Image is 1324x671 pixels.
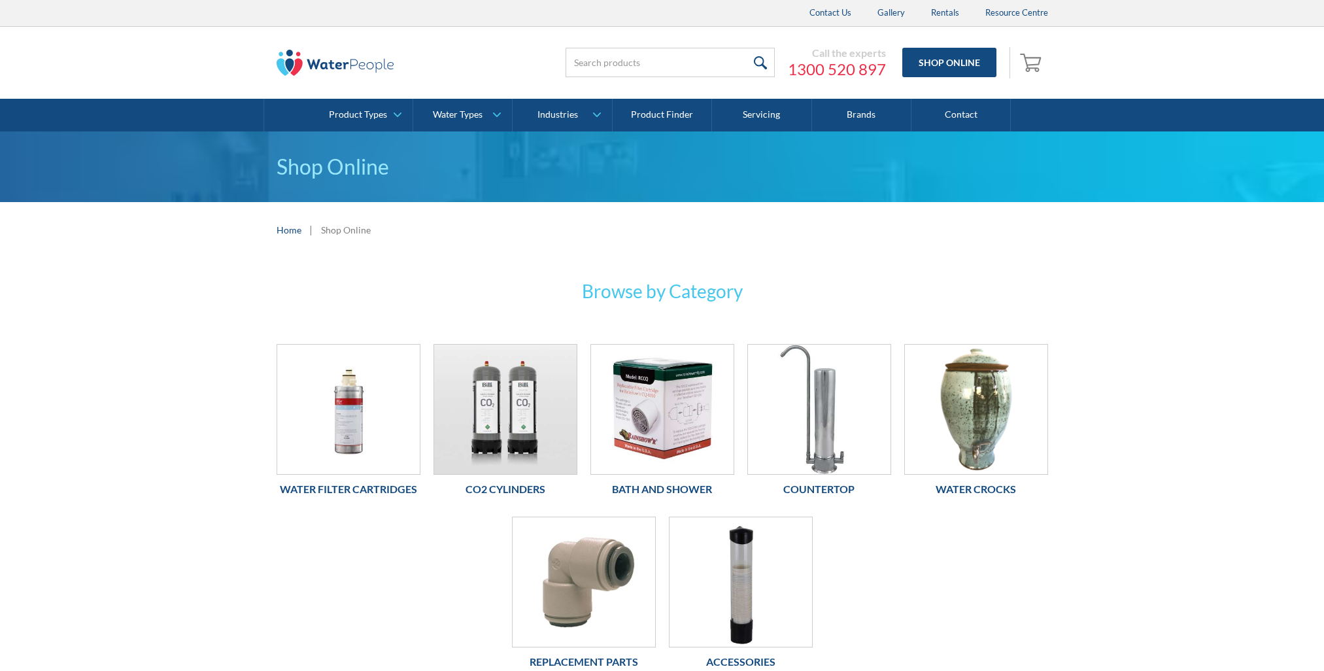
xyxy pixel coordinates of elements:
[712,99,811,131] a: Servicing
[788,46,886,60] div: Call the experts
[433,481,577,497] h6: Co2 Cylinders
[590,344,734,504] a: Bath and ShowerBath and Shower
[904,481,1048,497] h6: Water Crocks
[512,654,656,670] h6: Replacement Parts
[537,109,578,120] div: Industries
[314,99,413,131] a: Product Types
[413,99,512,131] a: Water Types
[277,50,394,76] img: The Water People
[812,99,911,131] a: Brands
[277,481,420,497] h6: Water Filter Cartridges
[1017,47,1048,78] a: Open empty cart
[788,60,886,79] a: 1300 520 897
[321,223,371,237] div: Shop Online
[513,517,655,647] img: Replacement Parts
[590,481,734,497] h6: Bath and Shower
[1020,52,1045,73] img: shopping cart
[566,48,775,77] input: Search products
[613,99,712,131] a: Product Finder
[513,99,611,131] a: Industries
[433,109,483,120] div: Water Types
[277,223,301,237] a: Home
[591,345,734,474] img: Bath and Shower
[904,344,1048,504] a: Water CrocksWater Crocks
[747,344,891,504] a: CountertopCountertop
[277,151,1048,182] h1: Shop Online
[433,344,577,504] a: Co2 CylindersCo2 Cylinders
[434,345,577,474] img: Co2 Cylinders
[670,517,812,647] img: Accessories
[748,345,891,474] img: Countertop
[277,344,420,504] a: Water Filter CartridgesWater Filter Cartridges
[308,222,314,237] div: |
[329,109,387,120] div: Product Types
[911,99,1011,131] a: Contact
[277,345,420,474] img: Water Filter Cartridges
[902,48,996,77] a: Shop Online
[407,277,917,305] h3: Browse by Category
[747,481,891,497] h6: Countertop
[905,345,1047,474] img: Water Crocks
[669,654,813,670] h6: Accessories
